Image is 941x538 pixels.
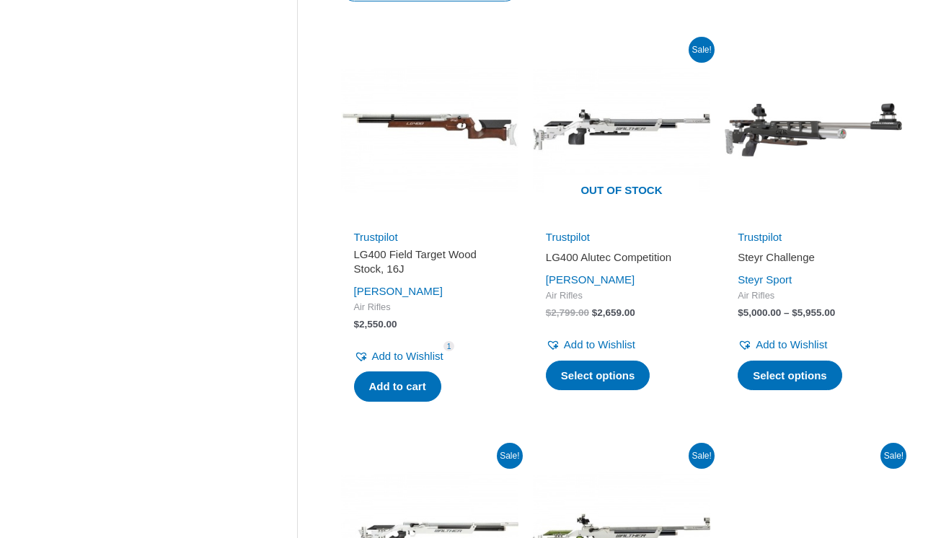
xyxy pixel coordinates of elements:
[497,443,523,469] span: Sale!
[546,307,552,318] span: $
[354,346,443,366] a: Add to Wishlist
[738,307,781,318] bdi: 5,000.00
[738,231,782,243] a: Trustpilot
[354,247,505,275] h2: LG400 Field Target Wood Stock, 16J
[354,285,443,297] a: [PERSON_NAME]
[784,307,790,318] span: –
[354,231,398,243] a: Trustpilot
[738,335,827,355] a: Add to Wishlist
[738,307,743,318] span: $
[880,443,906,469] span: Sale!
[546,335,635,355] a: Add to Wishlist
[546,290,697,302] span: Air Rifles
[544,175,699,208] span: Out of stock
[756,338,827,350] span: Add to Wishlist
[533,41,710,219] img: LG400 Alutec Competition
[689,37,715,63] span: Sale!
[792,307,835,318] bdi: 5,955.00
[354,301,505,314] span: Air Rifles
[738,290,889,302] span: Air Rifles
[738,273,792,286] a: Steyr Sport
[564,338,635,350] span: Add to Wishlist
[354,371,441,402] a: Add to cart: “LG400 Field Target Wood Stock, 16J”
[592,307,598,318] span: $
[546,250,697,270] a: LG400 Alutec Competition
[443,341,455,352] span: 1
[341,41,518,219] img: LG400 Field Target Wood Stock
[592,307,635,318] bdi: 2,659.00
[546,273,635,286] a: [PERSON_NAME]
[546,361,650,391] a: Select options for “LG400 Alutec Competition”
[546,307,589,318] bdi: 2,799.00
[546,231,590,243] a: Trustpilot
[354,319,360,330] span: $
[354,247,505,281] a: LG400 Field Target Wood Stock, 16J
[738,250,889,265] h2: Steyr Challenge
[738,361,842,391] a: Select options for “Steyr Challenge”
[792,307,798,318] span: $
[689,443,715,469] span: Sale!
[725,41,902,219] img: Steyr Challenge
[533,41,710,219] a: Out of stock
[546,250,697,265] h2: LG400 Alutec Competition
[372,350,443,362] span: Add to Wishlist
[738,250,889,270] a: Steyr Challenge
[354,319,397,330] bdi: 2,550.00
